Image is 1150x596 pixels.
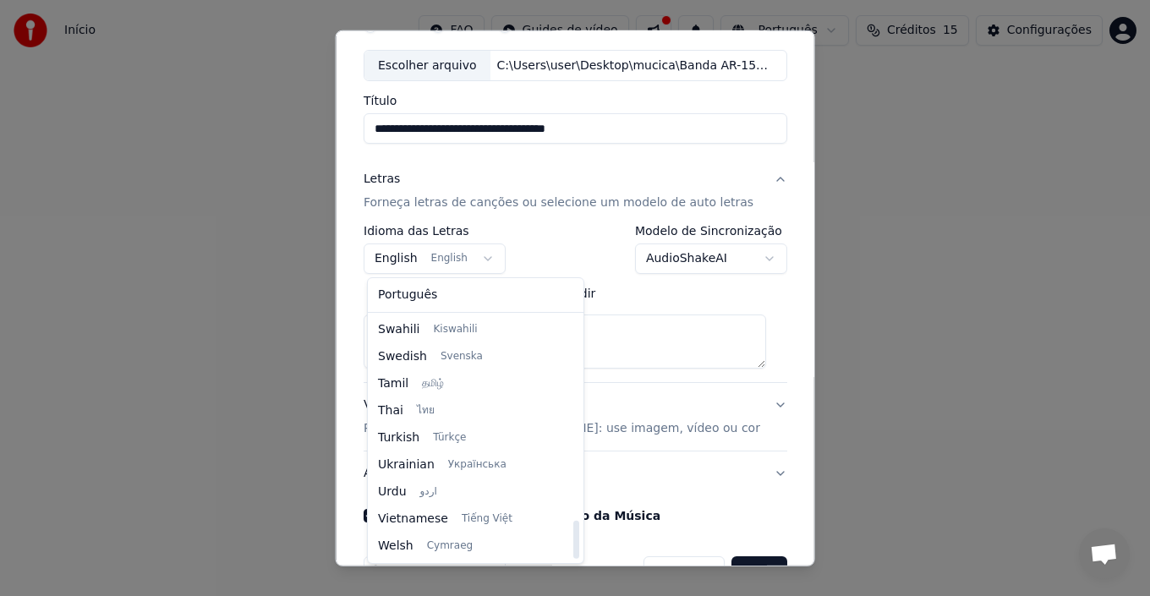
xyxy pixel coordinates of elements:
[378,538,413,555] span: Welsh
[378,348,427,365] span: Swedish
[448,458,507,472] span: Українська
[378,457,435,473] span: Ukrainian
[462,512,512,526] span: Tiếng Việt
[427,539,473,553] span: Cymraeg
[378,484,407,500] span: Urdu
[441,350,483,364] span: Svenska
[420,485,437,499] span: اردو
[378,402,403,419] span: Thai
[422,377,444,391] span: தமிழ்
[378,321,419,338] span: Swahili
[417,404,435,418] span: ไทย
[378,287,437,303] span: Português
[433,431,466,445] span: Türkçe
[433,323,477,336] span: Kiswahili
[378,429,419,446] span: Turkish
[378,511,448,528] span: Vietnamese
[378,375,408,392] span: Tamil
